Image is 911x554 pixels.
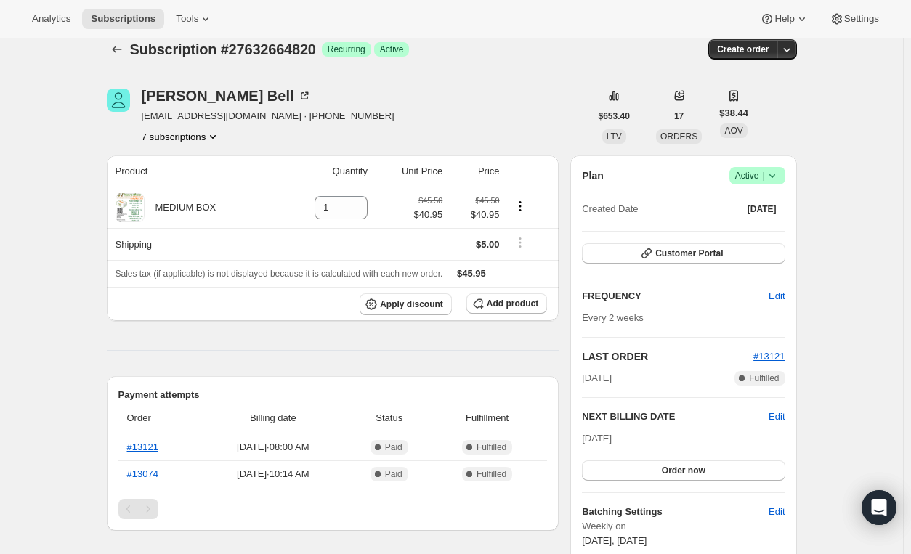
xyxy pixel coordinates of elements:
span: AOV [724,126,742,136]
span: [DATE], [DATE] [582,535,647,546]
small: $45.50 [475,196,499,205]
button: $653.40 [590,106,639,126]
button: Create order [708,39,777,60]
button: Product actions [142,129,221,144]
span: Help [774,13,794,25]
div: Open Intercom Messenger [862,490,896,525]
button: Shipping actions [509,235,532,250]
span: $40.95 [451,208,499,222]
span: Subscription #27632664820 [130,41,316,57]
button: Help [751,9,817,29]
a: #13074 [127,468,158,479]
a: #13121 [753,351,785,362]
nav: Pagination [118,499,548,519]
th: Order [118,402,200,434]
img: product img [116,193,144,222]
button: Tools [167,9,222,29]
span: $5.00 [476,239,500,250]
span: Recurring [328,44,365,55]
span: [DATE] [582,371,612,386]
span: Apply discount [380,298,443,310]
button: Apply discount [360,293,452,315]
span: Tools [176,13,198,25]
button: Analytics [23,9,79,29]
span: Active [735,168,780,183]
small: $45.50 [418,196,442,205]
h2: Payment attempts [118,388,548,402]
button: Subscriptions [82,9,164,29]
span: $38.44 [719,106,748,121]
span: Fulfillment [436,411,538,425]
span: Status [351,411,427,425]
span: 17 [674,110,684,122]
button: Subscriptions [107,39,127,60]
span: Sales tax (if applicable) is not displayed because it is calculated with each new order. [116,269,443,279]
h2: FREQUENCY [582,289,769,304]
span: Paid [385,468,402,480]
span: ORDERS [660,131,697,142]
button: [DATE] [739,199,785,219]
button: Settings [821,9,888,29]
div: [PERSON_NAME] Bell [142,89,312,103]
span: Created Date [582,202,638,216]
th: Product [107,155,279,187]
span: Fulfilled [477,468,506,480]
button: 17 [665,106,692,126]
button: Product actions [509,198,532,214]
span: Edit [769,505,785,519]
span: Fulfilled [477,441,506,453]
span: Analytics [32,13,70,25]
span: LTV [607,131,622,142]
button: Edit [760,285,793,308]
h2: LAST ORDER [582,349,753,364]
span: Subscriptions [91,13,155,25]
span: Paid [385,441,402,453]
span: | [762,170,764,182]
span: Create order [717,44,769,55]
h2: Plan [582,168,604,183]
button: Customer Portal [582,243,785,264]
button: Order now [582,460,785,481]
span: Customer Portal [655,248,723,259]
span: Order now [662,465,705,476]
span: [EMAIL_ADDRESS][DOMAIN_NAME] · [PHONE_NUMBER] [142,109,394,123]
span: $653.40 [599,110,630,122]
span: Edit [769,289,785,304]
span: [DATE] · 10:14 AM [203,467,342,481]
span: Billing date [203,411,342,425]
span: Weekly on [582,519,785,534]
span: Rolland Bell [107,89,130,112]
h2: NEXT BILLING DATE [582,410,769,424]
span: $45.95 [457,268,486,279]
th: Price [447,155,503,187]
span: Settings [844,13,879,25]
span: Fulfilled [749,372,779,384]
button: Edit [760,500,793,524]
th: Shipping [107,228,279,260]
div: MEDIUM BOX [145,200,216,215]
span: [DATE] [748,203,777,215]
span: Active [380,44,404,55]
th: Unit Price [372,155,447,187]
span: Every 2 weeks [582,312,644,323]
span: Add product [487,298,538,309]
button: Edit [769,410,785,424]
span: [DATE] [582,433,612,444]
th: Quantity [279,155,372,187]
h6: Batching Settings [582,505,769,519]
a: #13121 [127,441,158,452]
button: Add product [466,293,547,314]
button: #13121 [753,349,785,364]
span: $40.95 [414,208,443,222]
span: [DATE] · 08:00 AM [203,440,342,455]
